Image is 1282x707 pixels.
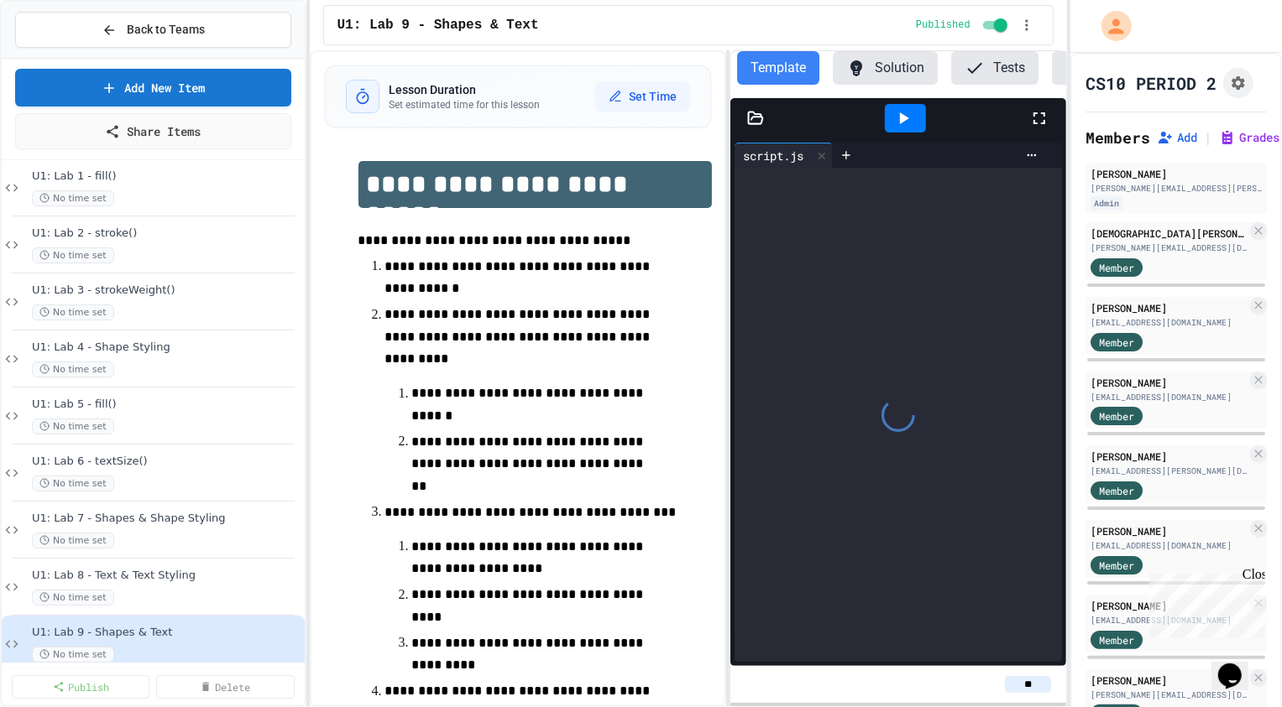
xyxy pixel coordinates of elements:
button: Solution [833,51,938,85]
span: No time set [32,190,114,206]
h2: Members [1086,126,1150,149]
span: No time set [32,647,114,663]
div: [PERSON_NAME] [1091,449,1247,464]
span: U1: Lab 2 - stroke() [32,226,301,241]
span: U1: Lab 4 - Shape Styling [32,341,301,355]
span: Published [916,18,971,32]
span: Member [1099,260,1134,275]
span: U1: Lab 3 - strokeWeight() [32,283,301,298]
span: No time set [32,361,114,377]
span: | [1204,127,1212,148]
button: Assignment Settings [1223,68,1253,98]
div: [PERSON_NAME][EMAIL_ADDRESS][PERSON_NAME][DOMAIN_NAME] [1091,182,1262,195]
button: Tests [951,51,1039,85]
span: No time set [32,533,114,548]
iframe: chat widget [1143,567,1265,638]
div: [PERSON_NAME][EMAIL_ADDRESS][DOMAIN_NAME] [1091,689,1247,701]
span: Member [1099,558,1134,573]
div: [EMAIL_ADDRESS][PERSON_NAME][DOMAIN_NAME] [1091,465,1247,477]
span: U1: Lab 6 - textSize() [32,455,301,469]
div: [PERSON_NAME] [1091,673,1247,688]
div: script.js [735,143,833,168]
span: U1: Lab 8 - Text & Text Styling [32,569,301,583]
div: [EMAIL_ADDRESS][DOMAIN_NAME] [1091,316,1247,329]
div: [EMAIL_ADDRESS][DOMAIN_NAME] [1091,614,1247,626]
span: U1: Lab 5 - fill() [32,398,301,412]
button: Set Time [595,81,690,112]
span: Back to Teams [127,21,205,39]
div: Content is published and visible to students [916,15,1011,35]
span: U1: Lab 9 - Shapes & Text [338,15,539,35]
div: [PERSON_NAME] [1091,523,1247,538]
span: No time set [32,590,114,606]
div: [EMAIL_ADDRESS][DOMAIN_NAME] [1091,539,1247,552]
h3: Lesson Duration [390,81,541,98]
div: [PERSON_NAME][EMAIL_ADDRESS][DOMAIN_NAME] [1091,242,1247,254]
span: Member [1099,335,1134,350]
button: Add [1157,129,1197,146]
div: [EMAIL_ADDRESS][DOMAIN_NAME] [1091,391,1247,403]
button: Grades [1219,129,1279,146]
a: Share Items [15,113,291,149]
div: [DEMOGRAPHIC_DATA][PERSON_NAME] [1091,226,1247,241]
div: Admin [1091,196,1122,211]
div: [PERSON_NAME] [1091,598,1247,613]
button: Template [737,51,819,85]
div: [PERSON_NAME] [1091,375,1247,390]
button: Settings [1052,51,1156,85]
a: Delete [156,675,294,699]
a: Publish [12,675,149,699]
span: U1: Lab 9 - Shapes & Text [32,626,301,640]
span: U1: Lab 1 - fill() [32,169,301,184]
p: Set estimated time for this lesson [390,98,541,112]
span: Member [1099,483,1134,498]
div: [PERSON_NAME] [1091,166,1262,181]
span: U1: Lab 7 - Shapes & Shape Styling [32,512,301,526]
span: No time set [32,247,114,263]
span: No time set [32,418,114,434]
span: Member [1099,408,1134,424]
div: script.js [735,147,812,164]
div: Chat with us now!Close [7,7,116,107]
span: Member [1099,632,1134,647]
span: No time set [32,476,114,491]
div: [PERSON_NAME] [1091,300,1247,315]
span: No time set [32,304,114,320]
div: My Account [1084,7,1136,45]
iframe: chat widget [1211,640,1265,690]
h1: CS10 PERIOD 2 [1086,71,1217,95]
a: Add New Item [15,69,291,107]
button: Back to Teams [15,12,291,48]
